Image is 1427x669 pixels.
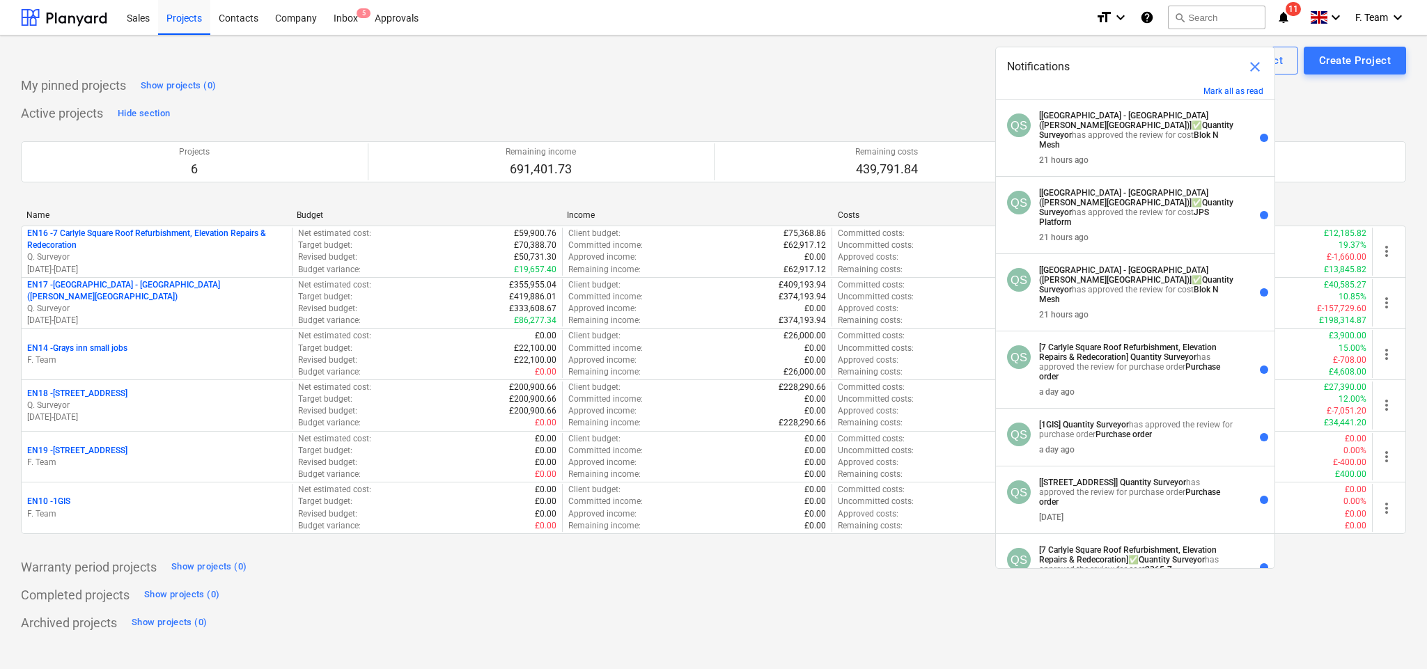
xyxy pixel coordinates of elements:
p: Q. Surveyor [27,400,286,411]
p: Net estimated cost : [298,228,371,239]
button: Show projects (0) [137,74,219,97]
p: £70,388.70 [514,239,556,251]
p: EN14 - Grays inn small jobs [27,343,127,354]
p: Uncommitted costs : [838,393,914,405]
p: F. Team [27,457,286,469]
p: Approved costs : [838,457,898,469]
p: Client budget : [568,381,621,393]
p: Approved costs : [838,303,898,315]
div: Quantity Surveyor [1007,548,1031,572]
p: Net estimated cost : [298,381,371,393]
p: £0.00 [804,354,826,366]
div: a day ago [1039,445,1075,455]
div: Quantity Surveyor [1007,345,1031,369]
p: ✅ has approved the review for cost [1039,545,1233,574]
p: Committed income : [568,239,643,251]
p: Revised budget : [298,251,357,263]
p: Approved costs : [838,251,898,263]
p: £0.00 [804,457,826,469]
i: notifications [1277,9,1290,26]
p: £0.00 [535,330,556,342]
p: £0.00 [804,303,826,315]
p: Budget variance : [298,520,361,532]
div: 21 hours ago [1039,155,1089,165]
p: Committed costs : [838,228,905,239]
p: £12,185.82 [1324,228,1366,239]
p: £409,193.94 [779,279,826,291]
p: Uncommitted costs : [838,291,914,303]
p: Approved income : [568,405,637,417]
p: £228,290.66 [779,381,826,393]
div: EN17 -[GEOGRAPHIC_DATA] - [GEOGRAPHIC_DATA] ([PERSON_NAME][GEOGRAPHIC_DATA])Q. Surveyor[DATE]-[DATE] [27,279,286,327]
strong: Quantity Surveyor [1130,352,1196,362]
p: £419,886.01 [509,291,556,303]
p: Remaining income : [568,315,641,326]
div: 21 hours ago [1039,310,1089,320]
p: £0.00 [804,343,826,354]
p: Revised budget : [298,354,357,366]
p: EN17 - [GEOGRAPHIC_DATA] - [GEOGRAPHIC_DATA] ([PERSON_NAME][GEOGRAPHIC_DATA]) [27,279,286,303]
span: more_vert [1378,448,1395,465]
strong: Quantity Surveyor [1120,478,1186,487]
p: Uncommitted costs : [838,445,914,457]
strong: 2365-7 [1145,565,1172,574]
p: ✅ has approved the review for cost [1039,111,1233,150]
div: a day ago [1039,387,1075,397]
strong: JPS Platform [1039,207,1209,227]
p: £4,608.00 [1329,366,1366,378]
button: Mark all as read [1203,86,1263,96]
p: £374,193.94 [779,291,826,303]
div: EN14 -Grays inn small jobsF. Team [27,343,286,366]
button: Show projects (0) [141,584,223,606]
i: keyboard_arrow_down [1389,9,1406,26]
strong: Purchase order [1095,430,1152,439]
button: Create Project [1304,47,1406,74]
p: £19,657.40 [514,264,556,276]
p: Committed income : [568,291,643,303]
p: £0.00 [1345,433,1366,445]
p: £200,900.66 [509,393,556,405]
p: Remaining costs : [838,315,903,326]
p: Committed costs : [838,484,905,496]
div: EN19 -[STREET_ADDRESS]F. Team [27,445,286,469]
p: £0.00 [804,251,826,263]
strong: Blok N Mesh [1039,130,1219,150]
p: [DATE] - [DATE] [27,264,286,276]
p: £0.00 [1345,520,1366,532]
div: Hide section [118,106,170,122]
p: £198,314.87 [1319,315,1366,326]
p: Target budget : [298,445,352,457]
p: My pinned projects [21,77,126,94]
p: Committed income : [568,496,643,507]
p: £0.00 [535,469,556,480]
p: £3,900.00 [1329,330,1366,342]
p: Budget variance : [298,417,361,429]
p: £0.00 [804,484,826,496]
p: £59,900.76 [514,228,556,239]
iframe: Chat Widget [1357,602,1427,669]
span: 5 [357,8,371,18]
strong: [[GEOGRAPHIC_DATA] - [GEOGRAPHIC_DATA] ([PERSON_NAME][GEOGRAPHIC_DATA])] [1039,265,1208,285]
p: £0.00 [804,393,826,405]
div: Budget [297,210,556,220]
p: Client budget : [568,484,621,496]
div: [DATE] [1039,512,1063,522]
p: EN19 - [STREET_ADDRESS] [27,445,127,457]
p: Net estimated cost : [298,279,371,291]
strong: [7 Carlyle Square Roof Refurbishment, Elevation Repairs & Redecoration] [1039,545,1217,565]
p: Remaining costs : [838,264,903,276]
p: £0.00 [535,484,556,496]
p: £0.00 [535,366,556,378]
p: EN18 - [STREET_ADDRESS] [27,388,127,400]
p: £27,390.00 [1324,381,1366,393]
p: 15.00% [1339,343,1366,354]
p: £228,290.66 [779,417,826,429]
div: Quantity Surveyor [1007,480,1031,504]
span: more_vert [1378,294,1395,311]
strong: [7 Carlyle Square Roof Refurbishment, Elevation Repairs & Redecoration] [1039,343,1217,362]
div: Name [26,210,286,220]
p: Client budget : [568,433,621,445]
p: Remaining income : [568,366,641,378]
span: QS [1011,196,1027,209]
span: QS [1011,119,1027,132]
